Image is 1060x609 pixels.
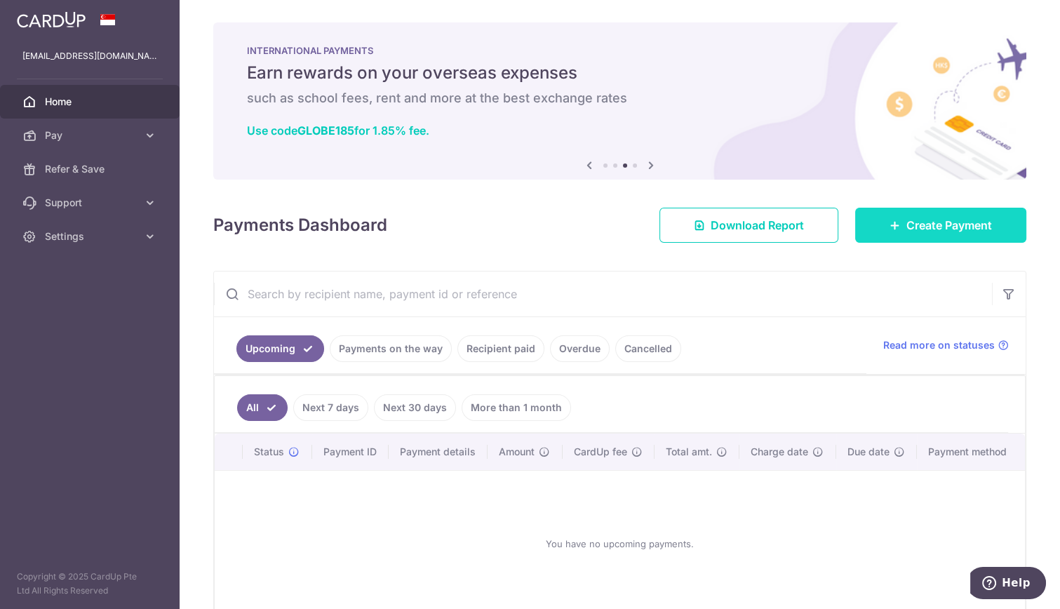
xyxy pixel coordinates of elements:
[254,445,284,459] span: Status
[237,394,288,421] a: All
[906,217,992,234] span: Create Payment
[374,394,456,421] a: Next 30 days
[45,95,137,109] span: Home
[883,338,995,352] span: Read more on statuses
[917,434,1025,470] th: Payment method
[17,11,86,28] img: CardUp
[499,445,535,459] span: Amount
[247,90,993,107] h6: such as school fees, rent and more at the best exchange rates
[22,49,157,63] p: [EMAIL_ADDRESS][DOMAIN_NAME]
[666,445,712,459] span: Total amt.
[213,213,387,238] h4: Payments Dashboard
[389,434,488,470] th: Payment details
[462,394,571,421] a: More than 1 month
[293,394,368,421] a: Next 7 days
[45,196,137,210] span: Support
[847,445,890,459] span: Due date
[45,128,137,142] span: Pay
[970,567,1046,602] iframe: Opens a widget where you can find more information
[214,272,992,316] input: Search by recipient name, payment id or reference
[330,335,452,362] a: Payments on the way
[247,62,993,84] h5: Earn rewards on your overseas expenses
[45,229,137,243] span: Settings
[213,22,1026,180] img: International Payment Banner
[615,335,681,362] a: Cancelled
[883,338,1009,352] a: Read more on statuses
[247,45,993,56] p: INTERNATIONAL PAYMENTS
[312,434,389,470] th: Payment ID
[751,445,808,459] span: Charge date
[855,208,1026,243] a: Create Payment
[297,123,354,138] b: GLOBE185
[659,208,838,243] a: Download Report
[457,335,544,362] a: Recipient paid
[236,335,324,362] a: Upcoming
[247,123,429,138] a: Use codeGLOBE185for 1.85% fee.
[711,217,804,234] span: Download Report
[45,162,137,176] span: Refer & Save
[232,482,1008,605] div: You have no upcoming payments.
[550,335,610,362] a: Overdue
[574,445,627,459] span: CardUp fee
